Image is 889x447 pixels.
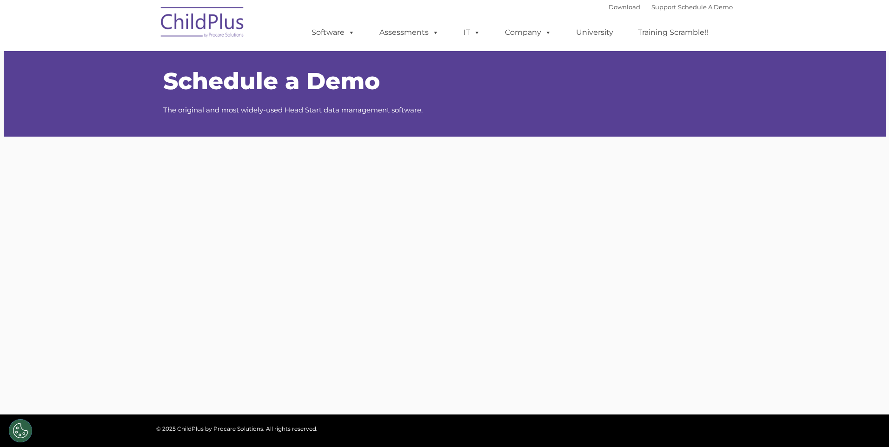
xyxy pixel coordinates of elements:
a: Schedule A Demo [678,3,733,11]
button: Cookies Settings [9,419,32,442]
a: IT [454,23,490,42]
a: Assessments [370,23,448,42]
a: Training Scramble!! [629,23,717,42]
a: University [567,23,623,42]
font: | [609,3,733,11]
span: The original and most widely-used Head Start data management software. [163,105,423,114]
span: © 2025 ChildPlus by Procare Solutions. All rights reserved. [156,425,318,432]
span: Schedule a Demo [163,67,380,95]
a: Software [302,23,364,42]
a: Company [496,23,561,42]
a: Download [609,3,640,11]
a: Support [651,3,676,11]
img: ChildPlus by Procare Solutions [156,0,249,47]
